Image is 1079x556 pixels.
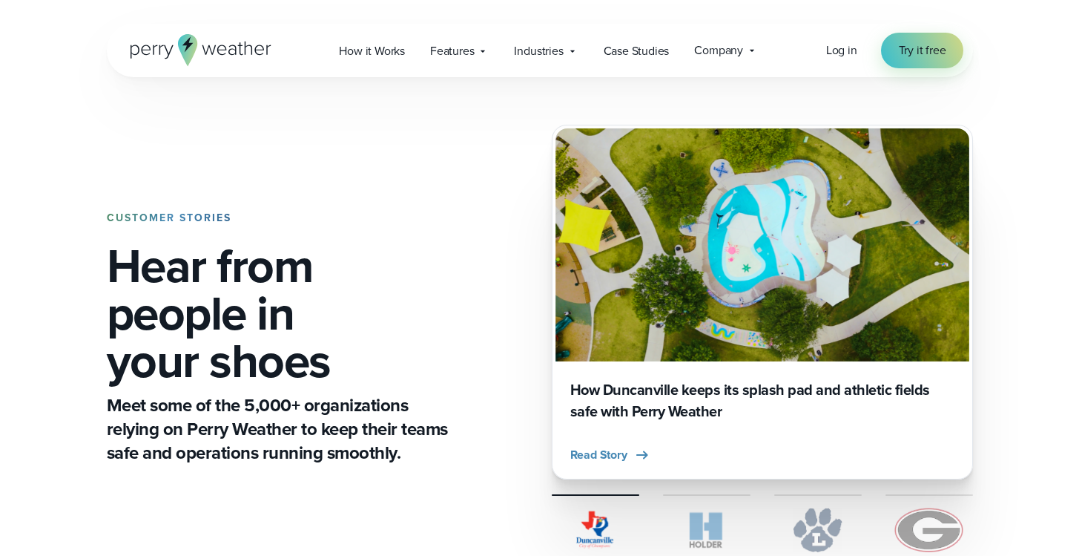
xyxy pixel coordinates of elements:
div: 1 of 4 [552,125,973,480]
a: Log in [826,42,857,59]
h3: How Duncanville keeps its splash pad and athletic fields safe with Perry Weather [570,379,954,422]
button: Read Story [570,446,651,464]
span: Read Story [570,446,627,464]
span: Case Studies [604,42,670,60]
span: Industries [514,42,563,60]
a: Duncanville Splash Pad How Duncanville keeps its splash pad and athletic fields safe with Perry W... [552,125,973,480]
a: Try it free [881,33,964,68]
h1: Hear from people in your shoes [107,242,454,385]
a: Case Studies [591,36,682,66]
a: How it Works [326,36,418,66]
span: Features [430,42,474,60]
div: slideshow [552,125,973,480]
img: Holder.svg [663,508,750,552]
span: Company [694,42,743,59]
img: City of Duncanville Logo [552,508,639,552]
img: Duncanville Splash Pad [555,128,969,362]
p: Meet some of the 5,000+ organizations relying on Perry Weather to keep their teams safe and opera... [107,393,454,465]
span: Try it free [899,42,946,59]
strong: CUSTOMER STORIES [107,210,231,226]
span: How it Works [339,42,405,60]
